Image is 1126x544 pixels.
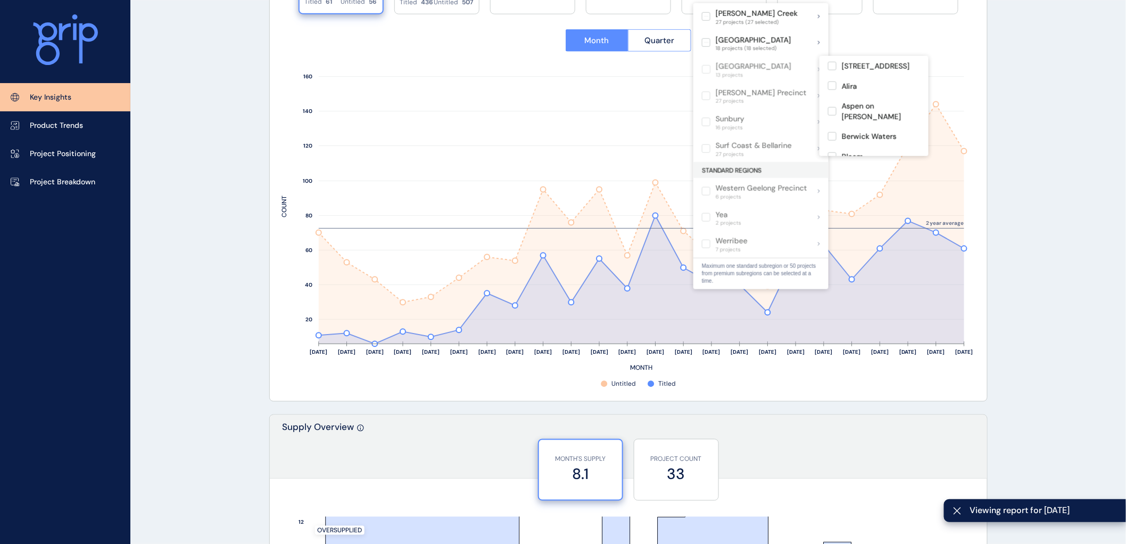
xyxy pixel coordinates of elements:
[630,364,652,372] text: MONTH
[716,19,798,26] span: 27 projects (27 selected)
[591,349,608,356] text: [DATE]
[303,178,312,185] text: 100
[926,220,964,227] text: 2 year average
[842,82,857,92] p: Alira
[702,166,761,175] span: STANDARD REGIONS
[716,61,791,72] p: [GEOGRAPHIC_DATA]
[280,196,288,218] text: COUNT
[640,455,713,464] p: PROJECT COUNT
[731,349,749,356] text: [DATE]
[871,349,889,356] text: [DATE]
[566,29,628,52] button: Month
[450,349,468,356] text: [DATE]
[716,35,791,46] p: [GEOGRAPHIC_DATA]
[628,29,691,52] button: Quarter
[815,349,833,356] text: [DATE]
[759,349,776,356] text: [DATE]
[305,213,312,220] text: 80
[305,316,312,323] text: 20
[310,349,327,356] text: [DATE]
[366,349,384,356] text: [DATE]
[478,349,496,356] text: [DATE]
[303,108,312,115] text: 140
[716,72,791,78] span: 13 projects
[303,143,312,150] text: 120
[843,349,861,356] text: [DATE]
[534,349,552,356] text: [DATE]
[303,74,312,80] text: 160
[716,125,744,131] span: 16 projects
[716,247,748,253] span: 7 projects
[716,9,798,19] p: [PERSON_NAME] Creek
[30,177,95,188] p: Project Breakdown
[716,236,748,247] p: Werribee
[716,210,741,221] p: Yea
[544,455,617,464] p: MONTH'S SUPPLY
[787,349,805,356] text: [DATE]
[30,92,71,103] p: Key Insights
[956,349,973,356] text: [DATE]
[703,349,721,356] text: [DATE]
[647,349,664,356] text: [DATE]
[842,132,897,142] p: Berwick Waters
[305,282,312,289] text: 40
[30,120,83,131] p: Product Trends
[619,349,636,356] text: [DATE]
[644,35,674,46] span: Quarter
[585,35,609,46] span: Month
[716,194,807,200] span: 6 projects
[928,349,945,356] text: [DATE]
[283,421,354,478] p: Supply Overview
[899,349,917,356] text: [DATE]
[675,349,692,356] text: [DATE]
[716,45,791,52] span: 18 projects (18 selected)
[422,349,440,356] text: [DATE]
[506,349,524,356] text: [DATE]
[970,505,1117,516] span: Viewing report for [DATE]
[716,141,792,151] p: Surf Coast & Bellarine
[716,114,744,125] p: Sunbury
[30,149,96,159] p: Project Positioning
[305,247,312,254] text: 60
[842,101,920,122] p: Aspen on [PERSON_NAME]
[716,220,741,226] span: 2 projects
[716,151,792,158] span: 27 projects
[544,464,617,485] label: 8.1
[716,88,807,99] p: [PERSON_NAME] Precinct
[562,349,580,356] text: [DATE]
[702,263,820,285] p: Maximum one standard subregion or 50 projects from premium subregions can be selected at a time.
[716,183,807,194] p: Western Geelong Precinct
[394,349,411,356] text: [DATE]
[299,519,304,526] text: 12
[842,152,864,163] p: Bloom
[842,61,910,72] p: [STREET_ADDRESS]
[640,464,713,485] label: 33
[338,349,355,356] text: [DATE]
[716,98,807,104] span: 27 projects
